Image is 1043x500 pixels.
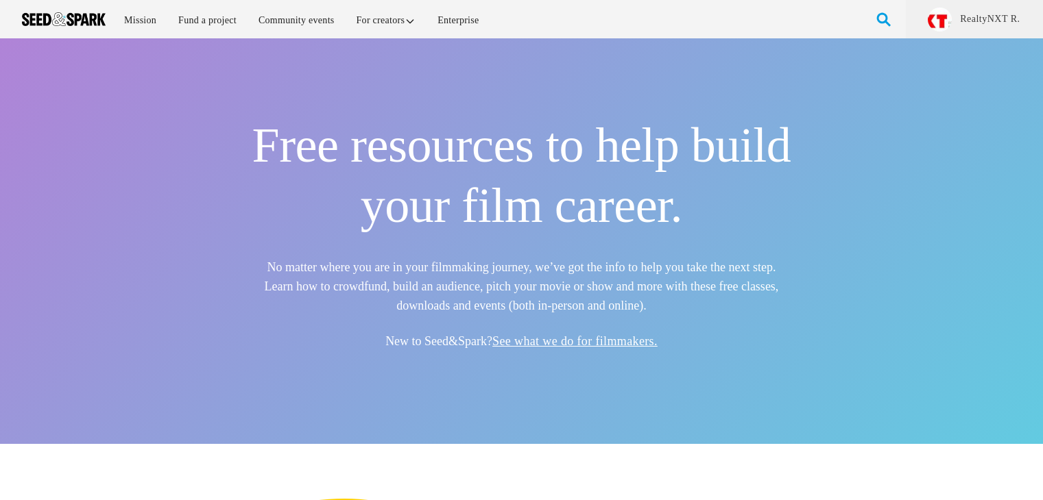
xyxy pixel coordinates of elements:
img: Seed amp; Spark [22,12,106,26]
a: For creators [347,5,426,35]
h5: No matter where you are in your filmmaking journey, we’ve got the info to help you take the next ... [252,258,791,315]
h5: New to Seed&Spark? [252,332,791,351]
a: See what we do for filmmakers. [492,334,658,348]
h1: Free resources to help build your film career. [252,115,791,236]
a: Enterprise [428,5,488,35]
a: Mission [115,5,166,35]
a: Community events [249,5,344,35]
img: realty.JPG [928,8,952,32]
a: RealtyNXT R. [959,12,1021,26]
a: Fund a project [169,5,246,35]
